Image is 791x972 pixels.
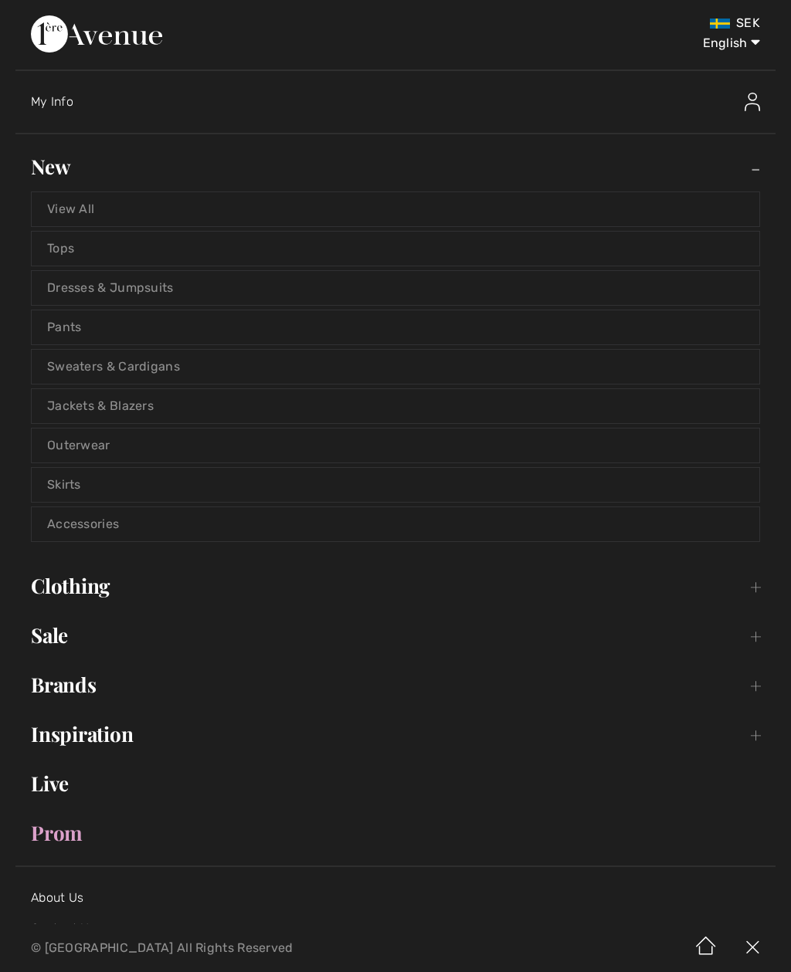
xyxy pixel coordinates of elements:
a: Pants [32,310,759,344]
a: Prom [15,816,776,850]
a: Inspiration [15,717,776,751]
a: Sweaters & Cardigans [32,350,759,384]
a: Jackets & Blazers [32,389,759,423]
a: Clothing [15,569,776,603]
span: My Info [31,94,73,109]
a: New [15,150,776,184]
div: SEK [466,15,760,31]
p: © [GEOGRAPHIC_DATA] All Rights Reserved [31,943,465,953]
a: Brands [15,668,776,702]
a: View All [32,192,759,226]
a: Sale [15,618,776,652]
a: Outerwear [32,428,759,462]
a: Skirts [32,468,759,502]
a: Contact Us [31,921,96,936]
img: My Info [745,93,760,111]
img: Home [683,924,729,972]
a: Accessories [32,507,759,541]
a: Dresses & Jumpsuits [32,271,759,305]
a: Live [15,767,776,801]
img: 1ère Avenue [31,15,162,52]
img: X [729,924,776,972]
a: About Us [31,890,83,905]
a: Tops [32,232,759,266]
